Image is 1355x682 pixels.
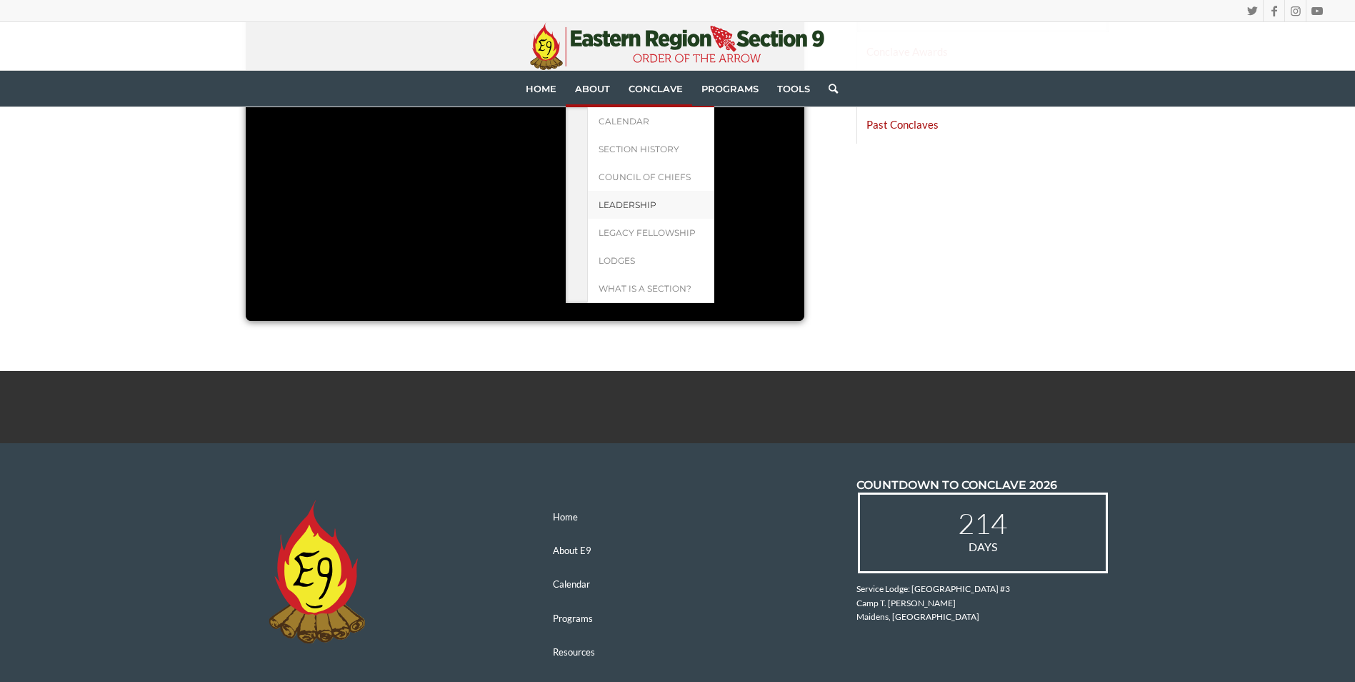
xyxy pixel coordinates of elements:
[566,71,619,107] a: About
[246,6,804,321] iframe: 2026 Section E9 Conclave Theme Reveal
[874,538,1092,556] span: Days
[551,568,804,601] a: Calendar
[857,107,1110,142] a: Past Conclaves
[599,255,635,266] span: Lodges
[874,509,1092,538] span: 214
[587,107,714,135] a: Calendar
[551,534,804,568] a: About E9
[526,83,556,94] span: Home
[768,71,819,107] a: Tools
[692,71,768,107] a: Programs
[587,135,714,163] a: Section History
[599,283,691,294] span: What is a Section?
[587,163,714,191] a: Council of Chiefs
[599,199,656,210] span: Leadership
[701,83,759,94] span: Programs
[599,144,679,154] span: Section History
[587,247,714,275] a: Lodges
[629,83,683,94] span: Conclave
[551,601,804,635] a: Programs
[599,172,691,182] span: Council of Chiefs
[516,71,566,107] a: Home
[599,227,696,238] span: Legacy Fellowship
[575,83,610,94] span: About
[856,583,1010,623] span: Service Lodge: [GEOGRAPHIC_DATA] #3 Camp T. [PERSON_NAME] Maidens, [GEOGRAPHIC_DATA]
[819,71,838,107] a: Search
[551,635,804,668] a: Resources
[587,191,714,219] a: Leadership
[551,500,804,534] a: Home
[599,116,649,127] span: Calendar
[587,219,714,247] a: Legacy Fellowship
[587,275,714,303] a: What is a Section?
[777,83,810,94] span: Tools
[619,71,692,107] a: Conclave
[856,478,1057,492] span: COUNTDOWN TO CONCLAVE 2026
